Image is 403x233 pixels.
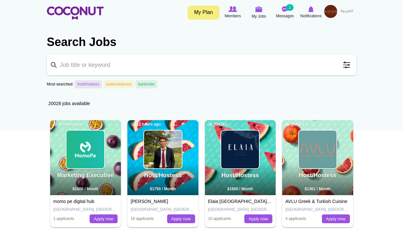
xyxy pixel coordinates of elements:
img: Elaia Dubai [221,131,259,168]
a: Apply now [244,214,272,224]
a: momo pe digital hub [53,199,94,204]
a: My Jobs My Jobs [246,5,272,20]
img: Messages [282,6,288,12]
h2: Search Jobs [47,34,356,50]
p: [GEOGRAPHIC_DATA], [GEOGRAPHIC_DATA] [53,207,118,212]
a: [PERSON_NAME] [131,199,168,204]
a: Messages Messages 2 [272,5,298,20]
a: Host/Hostess [222,172,259,179]
span: $1361 / Month [305,187,330,191]
a: waiter/waitress [103,80,134,88]
a: Apply now [90,214,118,224]
span: 10 applicants [208,216,231,221]
a: host/hostess [75,80,102,88]
span: Messages [276,13,294,19]
span: $1750 / Month [150,187,176,191]
p: [GEOGRAPHIC_DATA], [GEOGRAPHIC_DATA] [208,207,273,212]
a: AVLU Greek & Turkish Cuisine [285,199,347,204]
div: 20028 jobs available [47,95,356,112]
span: My Jobs [252,13,266,20]
label: Most searched: [47,82,74,87]
img: Ogram [144,131,182,168]
span: 16 applicants [131,216,154,221]
span: [DATE] [208,122,227,127]
a: bartender [136,80,157,88]
img: Notifications [308,6,314,12]
a: Apply now [167,214,195,224]
span: $1600 / Month [227,187,253,191]
a: Browse Members Members [220,5,246,20]
p: [GEOGRAPHIC_DATA], [GEOGRAPHIC_DATA] [285,207,350,212]
a: Apply now [322,214,350,224]
a: Marketing Executive [57,172,114,179]
p: [GEOGRAPHIC_DATA], [GEOGRAPHIC_DATA] [131,207,195,212]
a: Host/Hostess [299,172,336,179]
span: [DATE] [285,122,304,127]
img: Browse Members [228,6,237,12]
span: Members [224,13,241,19]
a: Elaia [GEOGRAPHIC_DATA],Pier 7, 4th floor [208,199,299,204]
a: Host/Hostess [144,172,181,179]
span: 6 hours ago [53,122,81,127]
a: العربية [337,5,356,18]
span: 4 applicants [285,216,306,221]
span: 1 applicants [53,216,74,221]
span: Notifications [300,13,322,19]
small: 2 [286,4,293,11]
a: Notifications Notifications [298,5,324,20]
input: Job title or keyword [47,54,356,75]
img: My Jobs [255,6,263,12]
a: My Plan [188,6,220,20]
img: Home [47,7,104,20]
span: $1500 / Month [73,187,98,191]
span: 22 hours ago [131,122,161,127]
